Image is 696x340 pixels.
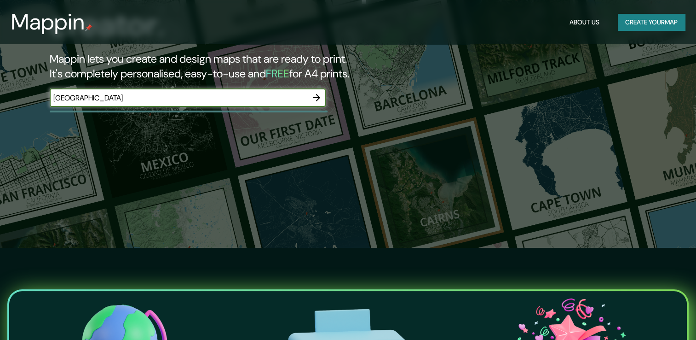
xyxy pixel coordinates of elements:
h3: Mappin [11,9,85,35]
input: Choose your favourite place [50,93,307,103]
img: mappin-pin [85,24,92,31]
button: About Us [566,14,603,31]
button: Create yourmap [618,14,685,31]
h2: Mappin lets you create and design maps that are ready to print. It's completely personalised, eas... [50,52,398,81]
h5: FREE [266,66,289,81]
